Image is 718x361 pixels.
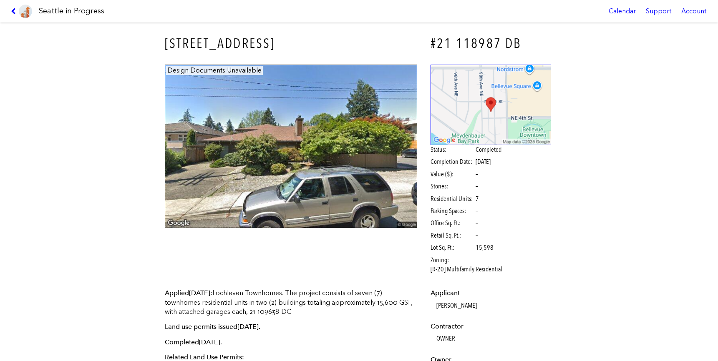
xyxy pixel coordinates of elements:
span: [R-20] Multifamily Residential [431,265,502,274]
span: – [476,218,478,228]
dt: Contractor [431,322,551,331]
h4: #21 118987 DB [431,34,551,53]
span: Retail Sq. Ft.: [431,231,474,240]
img: 417_99TH_AVE_NE_BELLEVUE.jpg [165,65,418,228]
span: Applied : [165,289,212,297]
span: Status: [431,145,474,154]
span: 15,598 [476,243,494,252]
span: [DATE] [199,338,220,346]
dt: Applicant [431,288,551,298]
span: Completion Date: [431,157,474,166]
span: Completed [476,145,501,154]
img: favicon-96x96.png [19,5,32,18]
span: Zoning: [431,256,474,265]
span: Parking Spaces: [431,206,474,216]
span: Lot Sq. Ft.: [431,243,474,252]
span: – [476,206,478,216]
h1: Seattle in Progress [39,6,104,16]
figcaption: Design Documents Unavailable [166,66,263,75]
p: Completed . [165,338,418,347]
span: Stories: [431,182,474,191]
p: Lochleven Townhomes. The project consists of seven (7) townhomes residential units in two (2) bui... [165,288,418,316]
span: [DATE] [476,158,491,165]
span: [DATE] [237,323,259,331]
span: Value ($): [431,170,474,179]
span: Related Land Use Permits: [165,353,244,361]
dd: OWNER [436,334,551,343]
p: Land use permits issued . [165,322,418,331]
dd: [PERSON_NAME] [436,301,551,310]
span: [DATE] [189,289,210,297]
span: – [476,170,478,179]
img: staticmap [431,65,551,145]
span: – [476,231,478,240]
span: Office Sq. Ft.: [431,218,474,228]
span: – [476,182,478,191]
h3: [STREET_ADDRESS] [165,34,418,53]
span: 7 [476,194,479,203]
span: Residential Units: [431,194,474,203]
